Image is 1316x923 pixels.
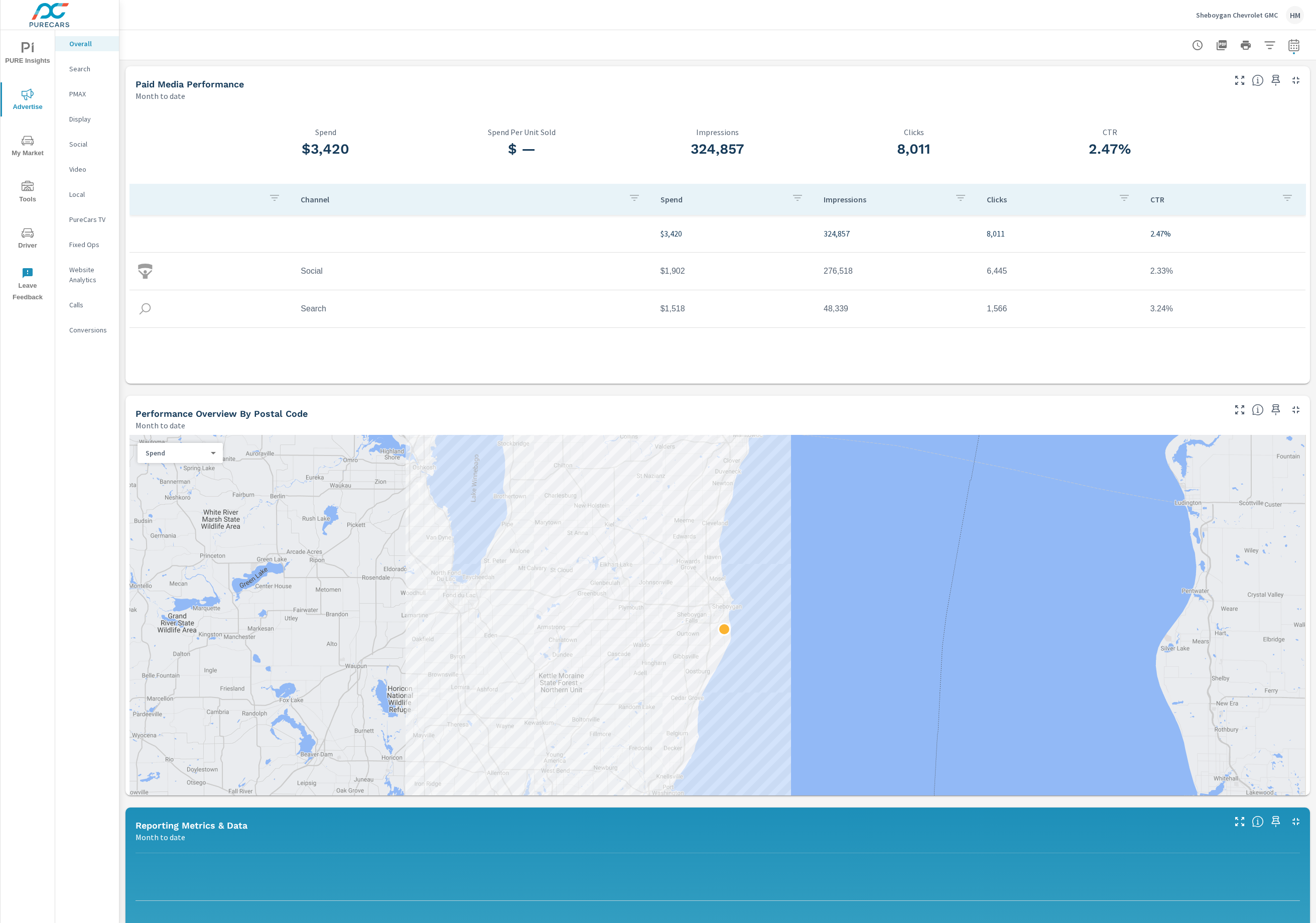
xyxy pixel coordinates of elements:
[1212,35,1232,55] button: "Export Report to PDF"
[293,259,652,284] td: Social
[55,61,119,76] div: Search
[1142,296,1305,321] td: 3.24%
[301,194,620,204] p: Channel
[4,227,52,252] span: Driver
[1150,194,1273,204] p: CTR
[55,297,119,312] div: Calls
[69,240,111,250] p: Fixed Ops
[1252,404,1264,416] span: Understand performance data by postal code. Individual postal codes can be selected and expanded ...
[1252,816,1264,828] span: Understand performance data overtime and see how metrics compare to each other.
[55,262,119,287] div: Website Analytics
[652,259,816,284] td: $1,902
[620,141,816,158] h3: 324,857
[1142,259,1305,284] td: 2.33%
[661,194,783,204] p: Spend
[146,448,207,457] p: Spend
[69,265,111,285] p: Website Analytics
[979,296,1142,321] td: 1,566
[987,227,1134,240] p: 8,011
[620,128,816,137] p: Impressions
[424,128,620,137] p: Spend Per Unit Sold
[136,79,244,89] h5: Paid Media Performance
[1012,141,1208,158] h3: 2.47%
[227,141,424,158] h3: $3,420
[424,141,620,158] h3: $ —
[55,86,119,101] div: PMAX
[1284,35,1304,55] button: Select Date Range
[55,212,119,227] div: PureCars TV
[979,259,1142,284] td: 6,445
[55,322,119,337] div: Conversions
[69,89,111,99] p: PMAX
[1286,6,1304,24] div: HM
[1150,227,1297,240] p: 2.47%
[69,139,111,149] p: Social
[987,194,1110,204] p: Clicks
[69,64,111,74] p: Search
[4,135,52,159] span: My Market
[69,189,111,199] p: Local
[55,137,119,152] div: Social
[4,42,52,67] span: PURE Insights
[1268,72,1284,88] span: Save this to your personalized report
[661,227,808,240] p: $3,420
[652,296,816,321] td: $1,518
[1288,402,1304,418] button: Minimize Widget
[1232,402,1248,418] button: Make Fullscreen
[55,162,119,177] div: Video
[69,114,111,124] p: Display
[136,831,185,843] p: Month to date
[138,448,215,458] div: Spend
[69,164,111,174] p: Video
[55,36,119,51] div: Overall
[1268,814,1284,830] span: Save this to your personalized report
[4,267,52,303] span: Leave Feedback
[1252,74,1264,86] span: Understand performance metrics over the selected time range.
[816,141,1012,158] h3: 8,011
[227,128,424,137] p: Spend
[816,128,1012,137] p: Clicks
[69,214,111,224] p: PureCars TV
[824,227,971,240] p: 324,857
[138,301,153,316] img: icon-search.svg
[824,194,947,204] p: Impressions
[1232,72,1248,88] button: Make Fullscreen
[1288,72,1304,88] button: Minimize Widget
[138,264,153,279] img: icon-social.svg
[816,259,979,284] td: 276,518
[1196,11,1278,20] p: Sheboygan Chevrolet GMC
[55,237,119,252] div: Fixed Ops
[55,111,119,127] div: Display
[1268,402,1284,418] span: Save this to your personalized report
[293,296,652,321] td: Search
[136,419,185,431] p: Month to date
[4,88,52,113] span: Advertise
[1232,814,1248,830] button: Make Fullscreen
[69,300,111,310] p: Calls
[1260,35,1280,55] button: Apply Filters
[1012,128,1208,137] p: CTR
[69,325,111,335] p: Conversions
[55,187,119,202] div: Local
[136,820,247,831] h5: Reporting Metrics & Data
[816,296,979,321] td: 48,339
[136,408,308,419] h5: Performance Overview By Postal Code
[136,90,185,102] p: Month to date
[1236,35,1256,55] button: Print Report
[1,30,55,307] div: nav menu
[69,39,111,49] p: Overall
[4,181,52,205] span: Tools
